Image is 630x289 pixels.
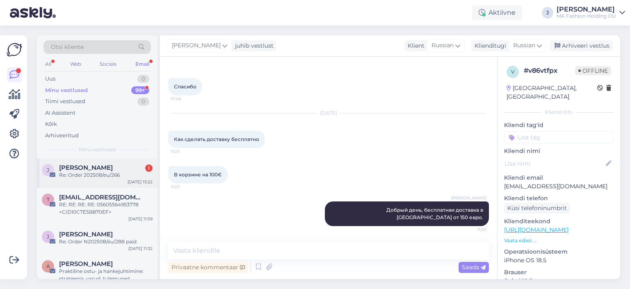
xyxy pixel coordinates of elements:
span: 17:48 [171,96,201,102]
div: Praktiline ostu- ja hankejuhtimine: strateegia, varud, tulemused [59,268,153,282]
span: A [46,263,50,269]
div: AI Assistent [45,109,75,117]
p: Brauser [504,268,614,277]
div: Web [68,59,83,69]
div: Email [134,59,151,69]
div: Küsi telefoninumbrit [504,203,570,214]
span: 11:23 [171,184,201,190]
p: Kliendi email [504,173,614,182]
input: Lisa tag [504,131,614,143]
div: Klienditugi [471,42,506,50]
span: [PERSON_NAME] [451,195,486,201]
span: t [47,197,50,203]
div: [PERSON_NAME] [557,6,616,13]
span: Russian [513,41,535,50]
input: Lisa nimi [504,159,604,168]
span: В корзине на 100€ [174,171,222,178]
p: Kliendi telefon [504,194,614,203]
span: Спасибо [174,83,196,90]
span: Aimi Kändmaa [59,260,113,268]
div: [DATE] [168,109,489,117]
a: [PERSON_NAME]MA Fashion Holding OÜ [557,6,625,19]
div: juhib vestlust [232,42,274,50]
p: Kliendi tag'id [504,121,614,129]
span: 11:23 [171,148,201,155]
div: 0 [137,75,149,83]
div: Socials [98,59,118,69]
div: Kõik [45,120,57,128]
span: Как сделать доставку бесплатно [174,136,259,142]
div: Privaatne kommentaar [168,262,248,273]
p: Klienditeekond [504,217,614,226]
div: [GEOGRAPHIC_DATA], [GEOGRAPHIC_DATA] [507,84,597,101]
div: RE: RE: RE: RE: 05605564953778 <CID10C7E5B870EF> [59,201,153,216]
div: [DATE] 11:32 [128,245,153,252]
span: Saada [462,264,486,271]
div: 99+ [131,86,149,95]
div: [DATE] 11:59 [128,216,153,222]
span: Minu vestlused [79,146,116,153]
p: [EMAIL_ADDRESS][DOMAIN_NAME] [504,182,614,191]
span: Russian [431,41,454,50]
div: Re: Order N202508/eu/288 paid [59,238,153,245]
div: 0 [137,97,149,106]
div: All [43,59,53,69]
div: Kliendi info [504,109,614,116]
span: v [511,69,514,75]
div: # v86vtfpx [524,66,575,76]
span: [PERSON_NAME] [172,41,221,50]
p: Kliendi nimi [504,147,614,155]
span: Jelena Azarkevič [59,164,113,171]
span: Добрый день, бесплатная доставка в [GEOGRAPHIC_DATA] от 150 евро. [386,207,484,220]
a: [URL][DOMAIN_NAME] [504,226,568,234]
span: teenindus@dpd.ee [59,194,144,201]
div: Aktiivne [472,5,522,20]
span: J [47,234,49,240]
span: Juri Dushko [59,231,113,238]
p: Safari 18.5 [504,277,614,285]
p: Operatsioonisüsteem [504,247,614,256]
div: Klient [404,42,425,50]
div: Arhiveeri vestlus [550,40,613,51]
div: [DATE] 13:22 [128,179,153,185]
div: MA Fashion Holding OÜ [557,13,616,19]
span: Offline [575,66,611,75]
p: Vaata edasi ... [504,237,614,244]
p: iPhone OS 18.5 [504,256,614,265]
div: Minu vestlused [45,86,88,95]
span: J [47,167,49,173]
img: Askly Logo [7,42,22,58]
div: Tiimi vestlused [45,97,85,106]
div: 1 [145,164,153,172]
div: J [542,7,553,18]
div: Arhiveeritud [45,132,79,140]
span: Otsi kliente [51,43,84,51]
div: Re: Order 202508/eu/266 [59,171,153,179]
div: Uus [45,75,55,83]
span: 11:23 [456,227,486,233]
